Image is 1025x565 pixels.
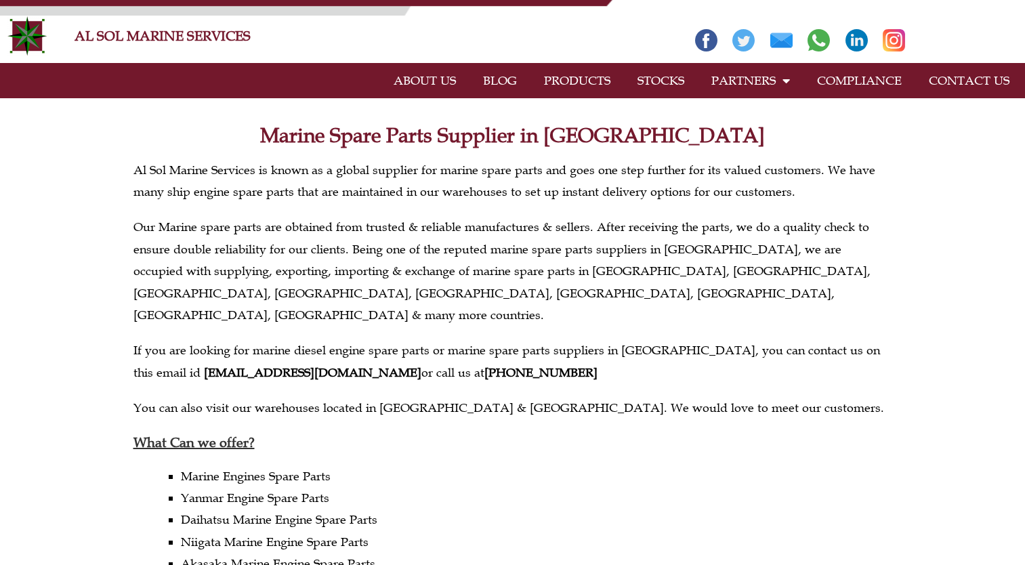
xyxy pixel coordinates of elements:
[530,65,624,96] a: PRODUCTS
[698,65,803,96] a: PARTNERS
[75,28,251,44] a: AL SOL MARINE SERVICES
[181,487,892,509] li: Yanmar Engine Spare Parts
[803,65,915,96] a: COMPLIANCE
[133,339,892,383] p: If you are looking for marine diesel engine spare parts or marine spare parts suppliers in [GEOGR...
[181,465,892,487] li: Marine Engines Spare Parts
[133,216,892,326] p: Our Marine spare parts are obtained from trusted & reliable manufactures & sellers. After receivi...
[133,434,255,451] u: What Can we offer?
[380,65,469,96] a: ABOUT US
[469,65,530,96] a: BLOG
[624,65,698,96] a: STOCKS
[181,531,892,553] li: Niigata Marine Engine Spare Parts
[204,365,421,380] a: [EMAIL_ADDRESS][DOMAIN_NAME]
[133,159,892,203] p: Al Sol Marine Services is known as a global supplier for marine spare parts and goes one step fur...
[133,125,892,146] h1: Marine Spare Parts Supplier in [GEOGRAPHIC_DATA]
[133,397,892,419] p: You can also visit our warehouses located in [GEOGRAPHIC_DATA] & [GEOGRAPHIC_DATA]. We would love...
[915,65,1023,96] a: CONTACT US
[7,16,47,56] img: Alsolmarine-logo
[484,365,598,380] a: [PHONE_NUMBER]
[181,509,892,530] li: Daihatsu Marine Engine Spare Parts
